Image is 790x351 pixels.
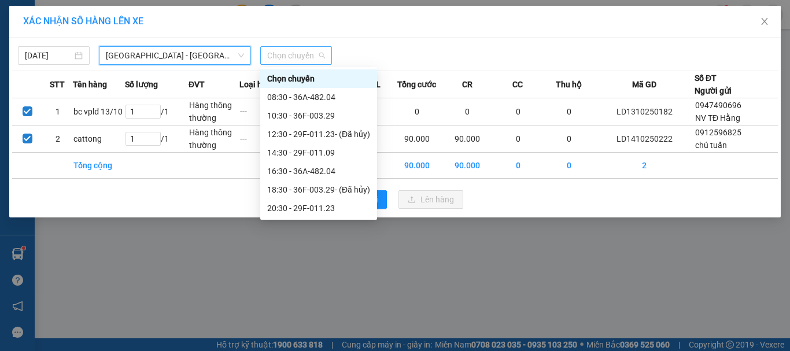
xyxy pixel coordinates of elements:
[398,190,463,209] button: uploadLên hàng
[267,202,370,215] div: 20:30 - 29F-011.23
[189,125,239,153] td: Hàng thông thường
[760,17,769,26] span: close
[79,20,237,32] strong: CÔNG TY TNHH VĨNH QUANG
[73,125,124,153] td: cattong
[267,165,370,178] div: 16:30 - 36A-482.04
[267,109,370,122] div: 10:30 - 36F-003.29
[239,125,290,153] td: ---
[106,61,134,70] span: Website
[10,18,65,72] img: logo
[239,78,276,91] span: Loại hàng
[267,146,370,159] div: 14:30 - 29F-011.09
[512,78,523,91] span: CC
[544,98,595,125] td: 0
[189,78,205,91] span: ĐVT
[111,34,205,46] strong: PHIẾU GỬI HÀNG
[594,153,695,179] td: 2
[493,125,544,153] td: 0
[106,60,209,71] strong: : [DOMAIN_NAME]
[43,98,73,125] td: 1
[493,98,544,125] td: 0
[397,78,436,91] span: Tổng cước
[442,98,493,125] td: 0
[267,128,370,141] div: 12:30 - 29F-011.23 - (Đã hủy)
[267,91,370,104] div: 08:30 - 36A-482.04
[267,47,325,64] span: Chọn chuyến
[23,16,143,27] span: XÁC NHẬN SỐ HÀNG LÊN XE
[267,72,370,85] div: Chọn chuyến
[267,183,370,196] div: 18:30 - 36F-003.29 - (Đã hủy)
[106,47,244,64] span: Hà Nội - Thanh Hóa
[695,72,732,97] div: Số ĐT Người gửi
[392,98,442,125] td: 0
[73,98,124,125] td: bc vplđ 13/10
[73,153,124,179] td: Tổng cộng
[125,98,189,125] td: / 1
[392,153,442,179] td: 90.000
[25,49,72,62] input: 14/10/2025
[260,69,377,88] div: Chọn chuyến
[632,78,656,91] span: Mã GD
[125,78,158,91] span: Số lượng
[695,113,740,123] span: NV TĐ Hằng
[189,98,239,125] td: Hàng thông thường
[544,125,595,153] td: 0
[442,125,493,153] td: 90.000
[238,52,245,59] span: down
[125,125,189,153] td: / 1
[462,78,472,91] span: CR
[594,98,695,125] td: LD1310250182
[695,101,741,110] span: 0947490696
[748,6,781,38] button: Close
[544,153,595,179] td: 0
[50,78,65,91] span: STT
[493,153,544,179] td: 0
[73,78,107,91] span: Tên hàng
[392,125,442,153] td: 90.000
[43,125,73,153] td: 2
[442,153,493,179] td: 90.000
[695,141,727,150] span: chú tuấn
[695,128,741,137] span: 0912596825
[556,78,582,91] span: Thu hộ
[120,49,195,57] strong: Hotline : 0889 23 23 23
[239,98,290,125] td: ---
[594,125,695,153] td: LD1410250222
